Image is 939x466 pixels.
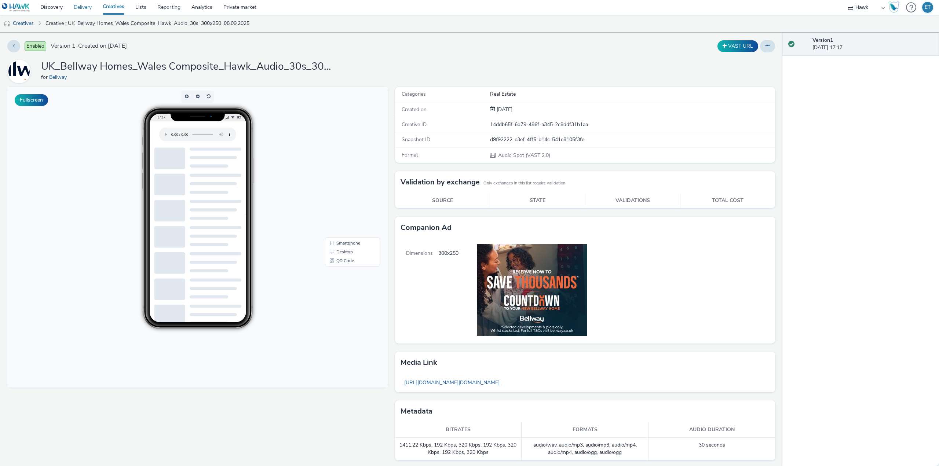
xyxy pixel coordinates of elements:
[680,193,775,208] th: Total cost
[401,375,503,390] a: [URL][DOMAIN_NAME][DOMAIN_NAME]
[4,20,11,27] img: audio
[2,3,30,12] img: undefined Logo
[51,42,127,50] span: Version 1 - Created on [DATE]
[329,163,346,167] span: Desktop
[319,152,371,161] li: Smartphone
[495,106,512,113] div: Creation 08 September 2025, 17:17
[402,136,430,143] span: Snapshot ID
[49,74,70,81] a: Bellway
[490,91,775,98] div: Real Estate
[490,193,585,208] th: State
[497,152,550,159] span: Audio Spot (VAST 2.0)
[395,422,522,437] th: Bitrates
[438,239,458,344] span: 300x250
[395,239,438,344] span: Dimensions
[648,438,775,461] td: 30 seconds
[495,106,512,113] span: [DATE]
[522,438,648,461] td: audio/wav, audio/mp3, audio/mp3, audio/mp4, audio/mp4, audio/ogg, audio/ogg
[717,40,758,52] button: VAST URL
[458,239,592,341] img: Companion Ad
[888,1,899,13] img: Hawk Academy
[7,68,34,75] a: Bellway
[490,121,775,128] div: 14ddb65f-6d79-486f-a345-2c8ddf31b1aa
[15,94,48,106] button: Fullscreen
[648,422,775,437] th: Audio duration
[585,193,680,208] th: Validations
[402,91,426,98] span: Categories
[402,121,427,128] span: Creative ID
[812,37,933,52] div: [DATE] 17:17
[401,177,480,188] h3: Validation by exchange
[42,15,253,32] a: Creative : UK_Bellway Homes_Wales Composite_Hawk_Audio_30s_300x250_08.09.2025
[41,60,335,74] h1: UK_Bellway Homes_Wales Composite_Hawk_Audio_30s_300x250_08.09.2025
[8,61,30,82] img: Bellway
[329,172,347,176] span: QR Code
[925,2,931,13] div: ET
[483,180,565,186] small: Only exchanges in this list require validation
[41,74,49,81] span: for
[150,28,158,32] span: 17:17
[319,169,371,178] li: QR Code
[395,193,490,208] th: Source
[716,40,760,52] div: Duplicate the creative as a VAST URL
[395,438,522,461] td: 1411.22 Kbps, 192 Kbps, 320 Kbps, 192 Kbps, 320 Kbps, 192 Kbps, 320 Kbps
[329,154,353,158] span: Smartphone
[812,37,833,44] strong: Version 1
[888,1,902,13] a: Hawk Academy
[402,151,418,158] span: Format
[401,222,452,233] h3: Companion Ad
[25,41,46,51] span: Enabled
[401,406,432,417] h3: Metadata
[490,136,775,143] div: d9f92222-c3ef-4ff5-b14c-541e8105f3fe
[401,357,437,368] h3: Media link
[319,161,371,169] li: Desktop
[402,106,427,113] span: Created on
[522,422,648,437] th: Formats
